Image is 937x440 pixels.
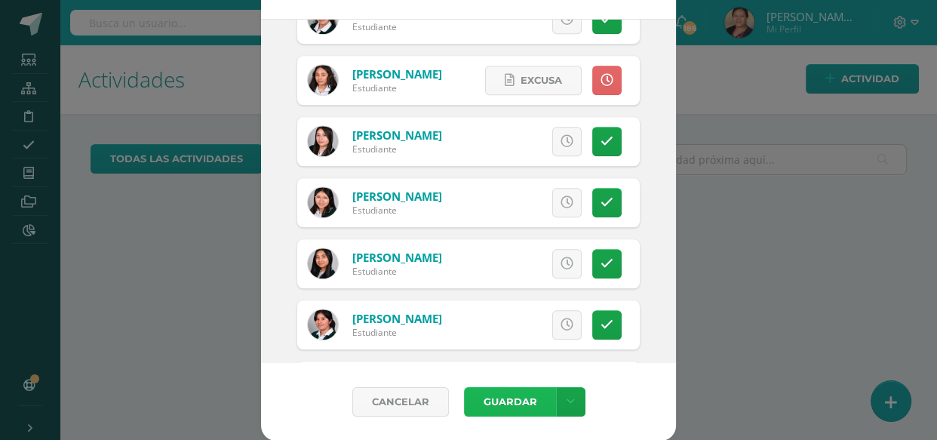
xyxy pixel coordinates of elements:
div: Estudiante [352,204,442,217]
a: [PERSON_NAME] [352,128,442,143]
img: 1194dbe501231d72134d6795469b1f0a.png [308,187,338,217]
img: f3cf60cd6898400eaabe4d63530997ce.png [308,65,338,95]
img: 3c149c565f4a1957b59d7a2219f3155c.png [308,126,338,156]
a: Excusa [485,66,582,95]
div: Estudiante [352,265,442,278]
a: [PERSON_NAME] [352,250,442,265]
div: Estudiante [352,326,442,339]
button: Guardar [464,387,556,417]
a: [PERSON_NAME] [352,311,442,326]
div: Estudiante [352,82,442,94]
a: [PERSON_NAME] [352,66,442,82]
span: Excusa [521,66,562,94]
div: Estudiante [352,143,442,155]
img: 83ccbfdec2c0fe8818e5c4b47daddc6b.png [308,248,338,278]
div: Estudiante [352,20,442,33]
a: Cancelar [352,387,449,417]
img: 8158bb986abdfe033150c6af8dd61b1f.png [308,309,338,340]
img: e9ffc9cc798f9e8c6b85130d632d4ce6.png [308,4,338,34]
a: [PERSON_NAME] [352,189,442,204]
